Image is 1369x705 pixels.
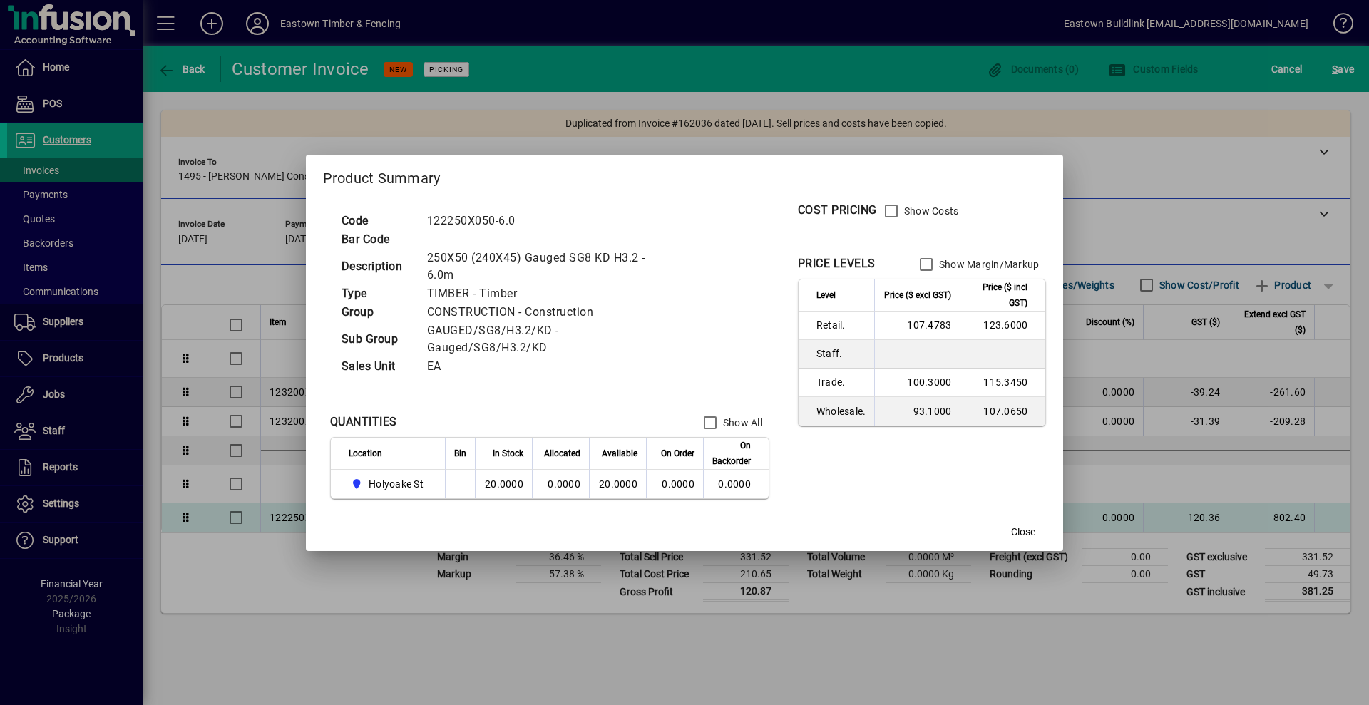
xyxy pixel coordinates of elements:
[475,470,532,498] td: 20.0000
[661,446,694,461] span: On Order
[602,446,637,461] span: Available
[589,470,646,498] td: 20.0000
[884,287,951,303] span: Price ($ excl GST)
[334,284,420,303] td: Type
[662,478,694,490] span: 0.0000
[334,249,420,284] td: Description
[874,369,960,397] td: 100.3000
[816,404,866,418] span: Wholesale.
[334,212,420,230] td: Code
[493,446,523,461] span: In Stock
[420,303,680,321] td: CONSTRUCTION - Construction
[798,202,877,219] div: COST PRICING
[454,446,466,461] span: Bin
[798,255,876,272] div: PRICE LEVELS
[334,357,420,376] td: Sales Unit
[874,312,960,340] td: 107.4783
[334,321,420,357] td: Sub Group
[960,397,1045,426] td: 107.0650
[420,249,680,284] td: 250X50 (240X45) Gauged SG8 KD H3.2 - 6.0m
[306,155,1064,196] h2: Product Summary
[703,470,769,498] td: 0.0000
[960,369,1045,397] td: 115.3450
[532,470,589,498] td: 0.0000
[969,279,1027,311] span: Price ($ incl GST)
[420,357,680,376] td: EA
[334,230,420,249] td: Bar Code
[936,257,1040,272] label: Show Margin/Markup
[816,287,836,303] span: Level
[1011,525,1035,540] span: Close
[420,284,680,303] td: TIMBER - Timber
[874,397,960,426] td: 93.1000
[369,477,424,491] span: Holyoake St
[420,321,680,357] td: GAUGED/SG8/H3.2/KD - Gauged/SG8/H3.2/KD
[1000,520,1046,545] button: Close
[816,346,866,361] span: Staff.
[960,312,1045,340] td: 123.6000
[334,303,420,321] td: Group
[712,438,751,469] span: On Backorder
[544,446,580,461] span: Allocated
[349,446,382,461] span: Location
[420,212,680,230] td: 122250X050-6.0
[816,318,866,332] span: Retail.
[330,413,397,431] div: QUANTITIES
[349,475,429,493] span: Holyoake St
[901,204,959,218] label: Show Costs
[816,375,866,389] span: Trade.
[720,416,762,430] label: Show All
